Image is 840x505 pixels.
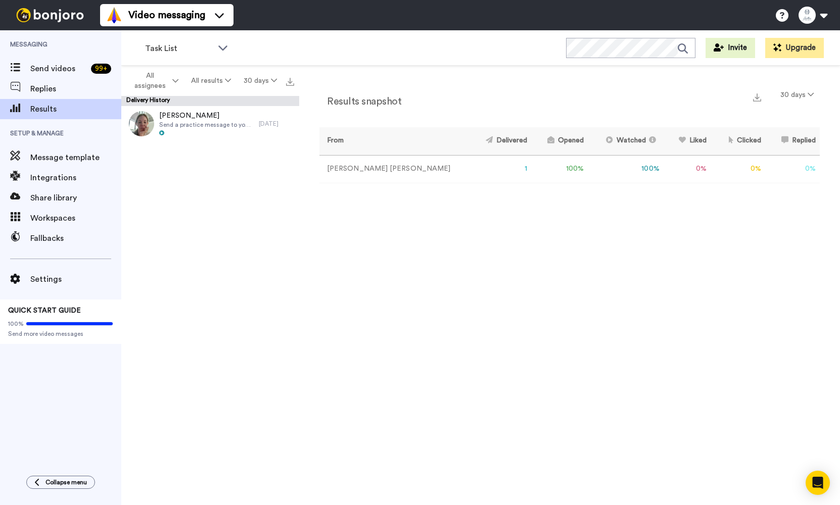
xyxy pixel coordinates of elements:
img: bc97d674-a63e-43a9-b900-5fbeae9bcdff-thumb.jpg [129,111,154,136]
div: Open Intercom Messenger [806,471,830,495]
td: 0 % [664,155,711,183]
td: 100 % [588,155,664,183]
button: 30 days [237,72,283,90]
span: Collapse menu [45,478,87,486]
span: Share library [30,192,121,204]
span: Task List [145,42,213,55]
span: Send a practice message to yourself [159,121,254,129]
a: [PERSON_NAME]Send a practice message to yourself[DATE] [121,106,299,141]
h2: Results snapshot [319,96,401,107]
button: 30 days [774,86,820,104]
span: Video messaging [128,8,205,22]
button: Collapse menu [26,476,95,489]
span: Results [30,103,121,115]
td: [PERSON_NAME] [PERSON_NAME] [319,155,469,183]
th: Watched [588,127,664,155]
button: All assignees [123,67,185,95]
button: Export a summary of each team member’s results that match this filter now. [750,89,764,104]
span: Workspaces [30,212,121,224]
img: export.svg [286,78,294,86]
th: Clicked [711,127,766,155]
td: 0 % [711,155,766,183]
th: Replied [765,127,820,155]
span: Replies [30,83,121,95]
span: Message template [30,151,121,164]
img: vm-color.svg [106,7,122,23]
div: 99 + [91,64,111,74]
span: 100% [8,320,24,328]
th: From [319,127,469,155]
span: Send videos [30,63,87,75]
td: 0 % [765,155,820,183]
td: 1 [469,155,531,183]
span: Integrations [30,172,121,184]
img: bj-logo-header-white.svg [12,8,88,22]
button: Upgrade [765,38,824,58]
span: Settings [30,273,121,285]
button: Export all results that match these filters now. [283,73,297,88]
button: All results [185,72,238,90]
div: Delivery History [121,96,299,106]
td: 100 % [531,155,588,183]
span: QUICK START GUIDE [8,307,81,314]
div: [DATE] [259,120,294,128]
span: Send more video messages [8,330,113,338]
button: Invite [706,38,755,58]
th: Opened [531,127,588,155]
th: Delivered [469,127,531,155]
span: All assignees [129,71,170,91]
span: [PERSON_NAME] [159,111,254,121]
span: Fallbacks [30,232,121,244]
img: export.svg [753,93,761,102]
th: Liked [664,127,711,155]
